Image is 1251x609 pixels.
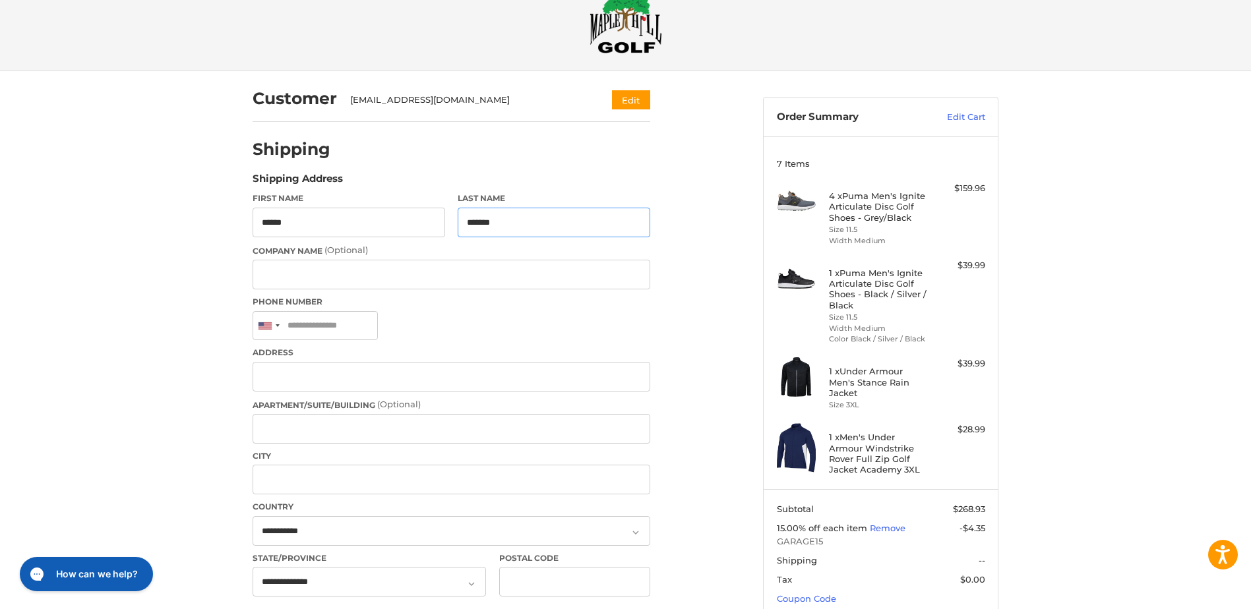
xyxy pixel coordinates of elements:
h4: 1 x Under Armour Men's Stance Rain Jacket [829,366,930,398]
button: Edit [612,90,650,109]
label: Phone Number [253,296,650,308]
h4: 4 x Puma Men's Ignite Articulate Disc Golf Shoes - Grey/Black [829,190,930,223]
span: $268.93 [953,504,985,514]
li: Size 11.5 [829,312,930,323]
div: [EMAIL_ADDRESS][DOMAIN_NAME] [350,94,587,107]
h2: Customer [253,88,337,109]
span: Shipping [777,555,817,565]
h2: Shipping [253,139,330,159]
a: Remove [870,523,905,533]
h4: 1 x Men's Under Armour Windstrike Rover Full Zip Golf Jacket Academy 3XL [829,432,930,475]
label: State/Province [253,552,486,564]
div: United States: +1 [253,312,284,340]
li: Width Medium [829,323,930,334]
label: Postal Code [499,552,651,564]
a: Edit Cart [919,111,985,124]
li: Color Black / Silver / Black [829,333,930,345]
small: (Optional) [324,245,368,255]
a: Coupon Code [777,593,836,604]
span: Subtotal [777,504,814,514]
div: $39.99 [933,259,985,272]
small: (Optional) [377,399,421,409]
span: GARAGE15 [777,535,985,548]
h3: Order Summary [777,111,919,124]
legend: Shipping Address [253,171,343,192]
li: Size 3XL [829,399,930,411]
iframe: Gorgias live chat messenger [13,552,157,596]
h4: 1 x Puma Men's Ignite Articulate Disc Golf Shoes - Black / Silver / Black [829,268,930,310]
div: $39.99 [933,357,985,370]
div: $28.99 [933,423,985,436]
span: -$4.35 [960,523,985,533]
span: Tax [777,574,792,585]
span: $0.00 [960,574,985,585]
span: -- [979,555,985,565]
label: Country [253,501,650,513]
div: $159.96 [933,182,985,195]
label: City [253,450,650,462]
h3: 7 Items [777,158,985,169]
li: Size 11.5 [829,224,930,235]
li: Width Medium [829,235,930,246]
label: First Name [253,192,445,204]
label: Last Name [458,192,650,204]
label: Apartment/Suite/Building [253,398,650,411]
span: 15.00% off each item [777,523,870,533]
label: Address [253,347,650,359]
label: Company Name [253,244,650,257]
